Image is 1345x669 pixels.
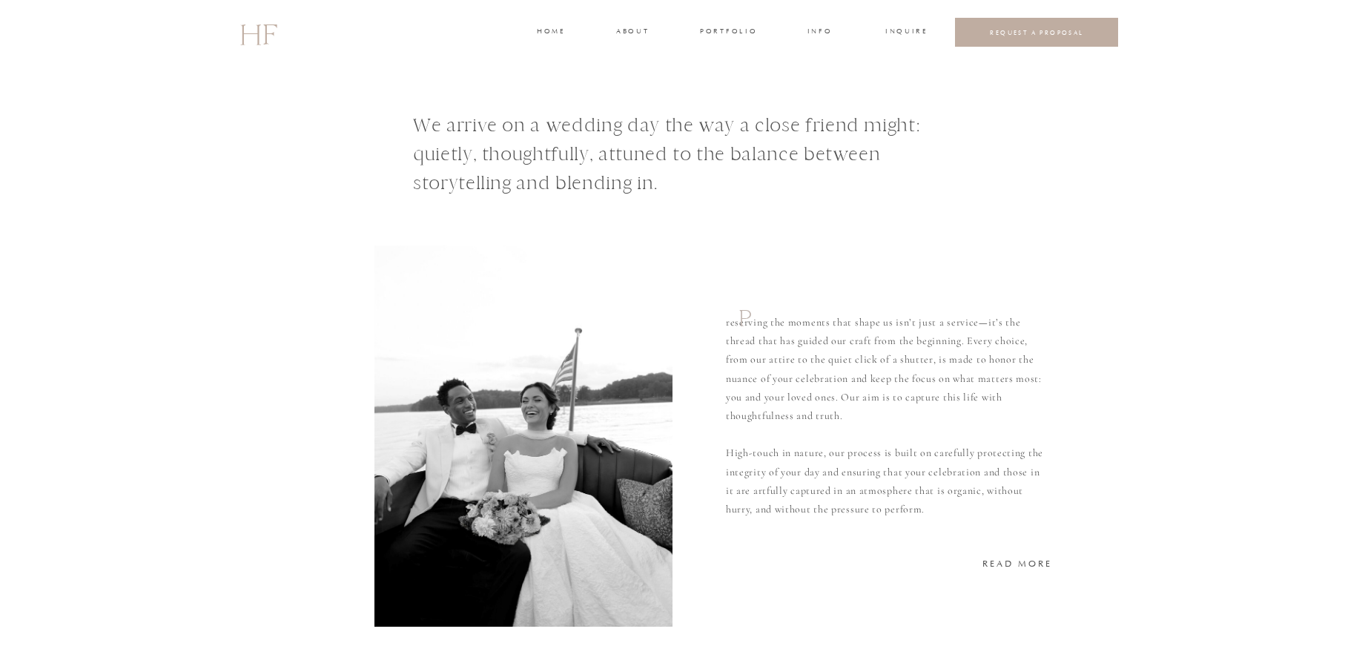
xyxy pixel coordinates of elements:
a: home [537,26,564,39]
a: INQUIRE [885,26,925,39]
a: about [616,26,647,39]
a: HF [239,11,277,54]
a: INFO [806,26,833,39]
h1: We arrive on a wedding day the way a close friend might: quietly, thoughtfully, attuned to the ba... [413,111,965,203]
p: reserving the moments that shape us isn’t just a service—it’s the thread that has guided our craf... [726,313,1048,518]
a: portfolio [700,26,756,39]
a: READ MORE [982,556,1053,570]
h1: P [738,303,760,343]
a: REQUEST A PROPOSAL [967,28,1107,36]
